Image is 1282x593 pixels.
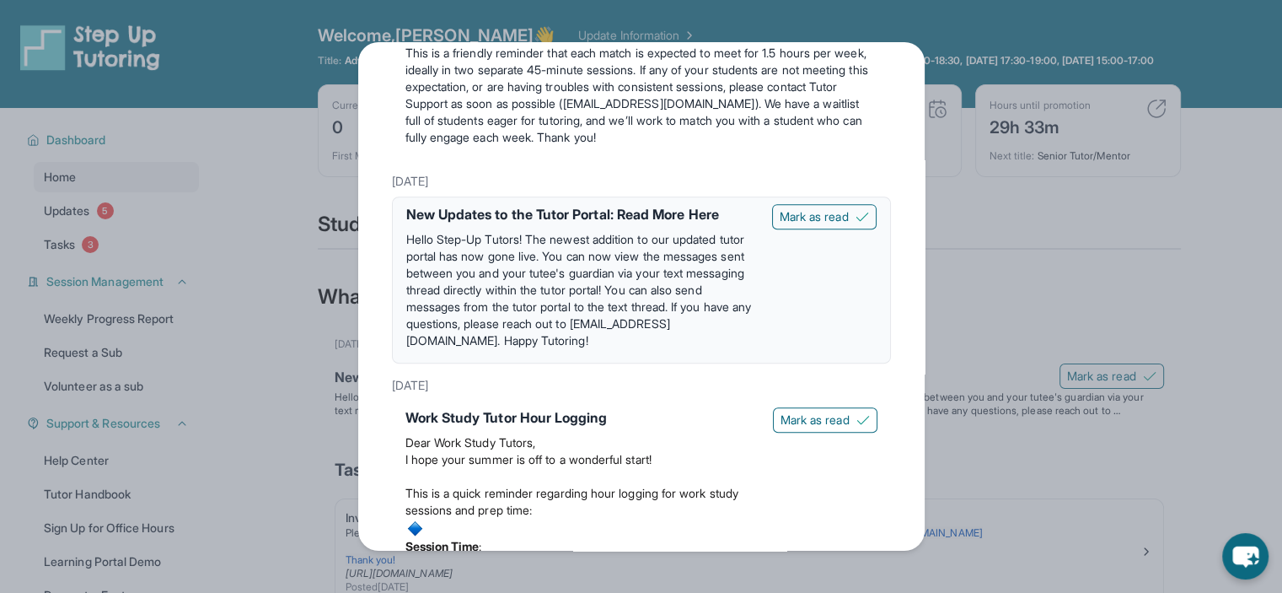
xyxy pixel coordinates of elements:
[392,166,891,197] div: [DATE]
[856,413,870,427] img: Mark as read
[773,407,877,433] button: Mark as read
[406,204,759,224] div: New Updates to the Tutor Portal: Read More Here
[406,231,759,349] p: Hello Step-Up Tutors! The newest addition to our updated tutor portal has now gone live. You can ...
[405,452,652,466] span: I hope your summer is off to a wonderful start!
[392,370,891,401] div: [DATE]
[405,519,425,538] img: :small_blue_diamond:
[405,539,480,553] strong: Session Time
[780,412,850,429] span: Mark as read
[479,539,481,553] span: :
[405,486,738,517] span: This is a quick reminder regarding hour logging for work study sessions and prep time:
[772,204,877,229] button: Mark as read
[405,407,759,428] div: Work Study Tutor Hour Logging
[856,210,869,224] img: Mark as read
[405,435,536,450] span: Dear Work Study Tutors,
[405,45,877,146] p: This is a friendly reminder that each match is expected to meet for 1.5 hours per week, ideally i...
[1222,533,1269,580] button: chat-button
[780,208,849,225] span: Mark as read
